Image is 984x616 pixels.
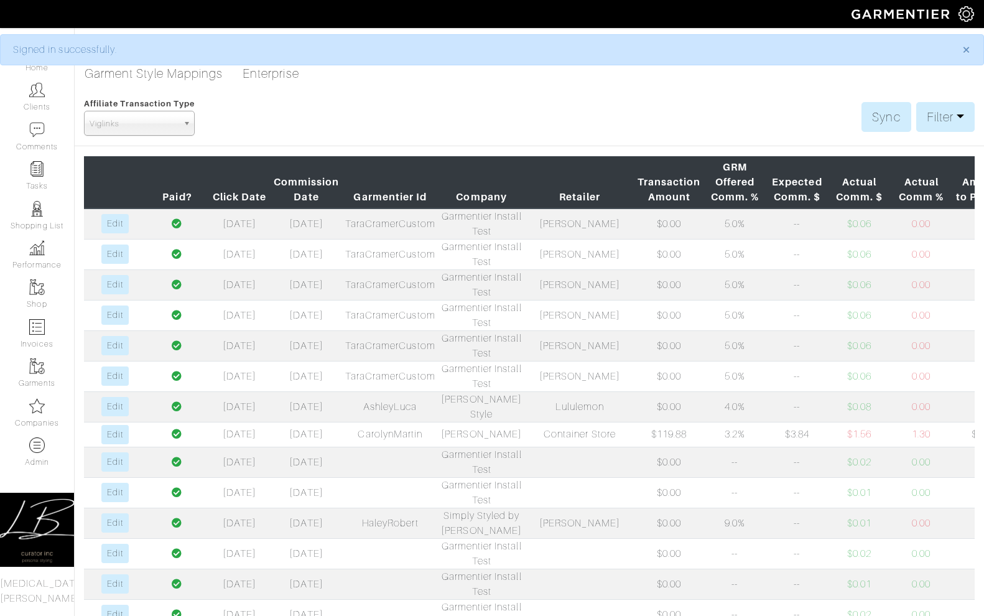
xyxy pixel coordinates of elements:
[890,157,952,208] th: Actual Comm %
[271,447,342,477] td: [DATE]
[342,361,438,391] td: TaraCramerCustom
[828,422,890,447] td: $1.56
[342,300,438,330] td: TaraCramerCustom
[439,239,525,269] td: Garmentier Install Test
[525,422,634,447] td: Container Store
[766,361,828,391] td: --
[271,239,342,269] td: [DATE]
[29,161,45,177] img: reminder-icon-8004d30b9f0a5d33ae49ab947aed9ed385cf756f9e5892f1edd6e32f2345188e.png
[208,569,271,599] td: [DATE]
[525,239,634,269] td: [PERSON_NAME]
[439,361,525,391] td: Garmentier Install Test
[342,391,438,422] td: AshleyLuca
[208,477,271,508] td: [DATE]
[101,574,128,594] a: Edit
[634,330,703,361] td: $0.00
[29,82,45,98] img: clients-icon-6bae9207a08558b7cb47a8932f037763ab4055f8c8b6bfacd5dc20c3e0201464.png
[766,477,828,508] td: --
[828,538,890,569] td: $0.02
[29,319,45,335] img: orders-icon-0abe47150d42831381b5fb84f609e132dff9fe21cb692f30cb5eec754e2cba89.png
[439,538,525,569] td: Garmentier Install Test
[828,157,890,208] th: Actual Comm. $
[828,391,890,422] td: $0.08
[634,477,703,508] td: $0.00
[101,452,128,472] a: Edit
[634,208,703,240] td: $0.00
[890,300,952,330] td: 0.00
[271,422,342,447] td: [DATE]
[439,157,525,208] th: Company
[634,508,703,538] td: $0.00
[703,300,766,330] td: 5.0%
[101,544,128,563] a: Edit
[958,6,974,22] img: gear-icon-white-bd11855cb880d31180b6d7d6211b90ccbf57a29d726f0c71d8c61bd08dd39cc2.png
[890,447,952,477] td: 0.00
[766,330,828,361] td: --
[525,330,634,361] td: [PERSON_NAME]
[828,569,890,599] td: $0.01
[439,208,525,240] td: Garmentier Install Test
[703,391,766,422] td: 4.0%
[634,239,703,269] td: $0.00
[271,269,342,300] td: [DATE]
[703,157,766,208] th: GRM Offered Comm. %
[828,208,890,240] td: $0.06
[890,422,952,447] td: 1.30
[208,391,271,422] td: [DATE]
[766,239,828,269] td: --
[703,477,766,508] td: --
[828,361,890,391] td: $0.06
[84,99,195,108] span: Affiliate Transaction Type
[271,538,342,569] td: [DATE]
[703,239,766,269] td: 5.0%
[208,269,271,300] td: [DATE]
[828,447,890,477] td: $0.02
[828,269,890,300] td: $0.06
[634,300,703,330] td: $0.00
[439,269,525,300] td: Garmentier Install Test
[101,306,128,325] a: Edit
[271,330,342,361] td: [DATE]
[634,361,703,391] td: $0.00
[828,477,890,508] td: $0.01
[634,391,703,422] td: $0.00
[703,269,766,300] td: 5.0%
[916,102,975,132] a: Filter
[439,391,525,422] td: [PERSON_NAME] Style
[29,240,45,256] img: graph-8b7af3c665d003b59727f371ae50e7771705bf0c487971e6e97d053d13c5068d.png
[828,239,890,269] td: $0.06
[271,300,342,330] td: [DATE]
[634,447,703,477] td: $0.00
[634,422,703,447] td: $119.88
[208,208,271,240] td: [DATE]
[703,508,766,538] td: 9.0%
[439,508,525,538] td: Simply Styled by [PERSON_NAME]
[890,391,952,422] td: 0.00
[845,3,958,25] img: garmentier-logo-header-white-b43fb05a5012e4ada735d5af1a66efaba907eab6374d6393d1fbf88cb4ef424d.png
[439,300,525,330] td: Garmentier Install Test
[90,111,178,136] span: Viglinks
[703,361,766,391] td: 5.0%
[85,61,223,86] a: Garment Style Mappings
[29,201,45,217] img: stylists-icon-eb353228a002819b7ec25b43dbf5f0378dd9e0616d9560372ff212230b889e62.png
[525,300,634,330] td: [PERSON_NAME]
[101,336,128,355] a: Edit
[525,361,634,391] td: [PERSON_NAME]
[525,269,634,300] td: [PERSON_NAME]
[861,102,911,132] a: Sync
[890,508,952,538] td: 0.00
[101,245,128,264] a: Edit
[703,538,766,569] td: --
[101,397,128,416] a: Edit
[208,361,271,391] td: [DATE]
[101,483,128,502] a: Edit
[271,477,342,508] td: [DATE]
[703,569,766,599] td: --
[29,437,45,453] img: custom-products-icon-6973edde1b6c6774590e2ad28d3d057f2f42decad08aa0e48061009ba2575b3a.png
[890,239,952,269] td: 0.00
[703,330,766,361] td: 5.0%
[208,300,271,330] td: [DATE]
[146,157,208,208] th: Paid?
[890,208,952,240] td: 0.00
[271,361,342,391] td: [DATE]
